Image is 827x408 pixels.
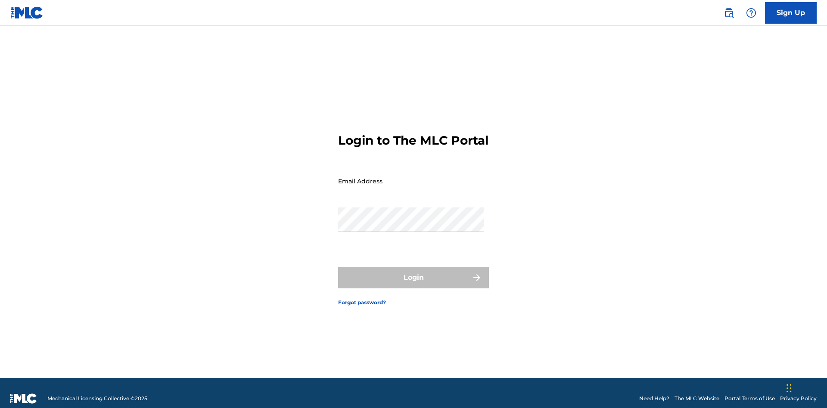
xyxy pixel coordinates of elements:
a: Sign Up [765,2,817,24]
div: Drag [787,375,792,401]
img: help [746,8,756,18]
iframe: Chat Widget [784,367,827,408]
img: search [724,8,734,18]
span: Mechanical Licensing Collective © 2025 [47,395,147,402]
a: The MLC Website [675,395,719,402]
a: Forgot password? [338,299,386,306]
a: Privacy Policy [780,395,817,402]
a: Need Help? [639,395,669,402]
div: Help [743,4,760,22]
img: MLC Logo [10,6,44,19]
a: Public Search [720,4,737,22]
h3: Login to The MLC Portal [338,133,488,148]
a: Portal Terms of Use [724,395,775,402]
img: logo [10,393,37,404]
